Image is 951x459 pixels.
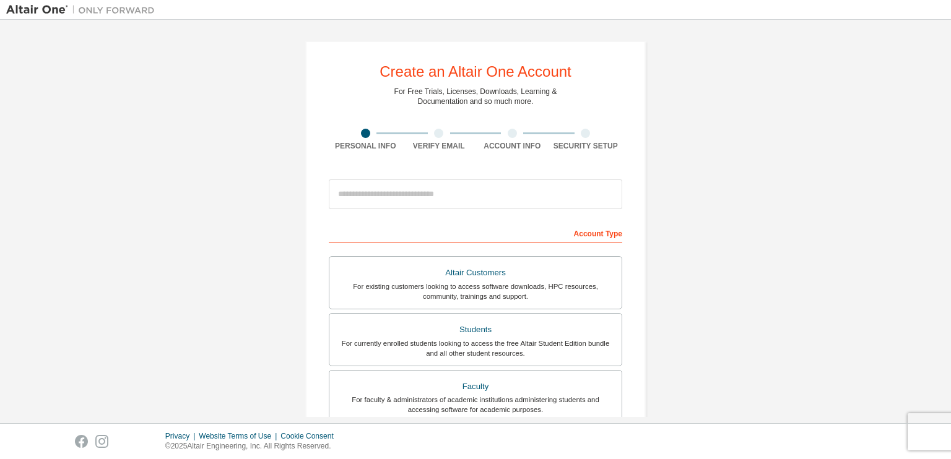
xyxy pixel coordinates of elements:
[337,264,614,281] div: Altair Customers
[337,395,614,414] div: For faculty & administrators of academic institutions administering students and accessing softwa...
[280,431,341,441] div: Cookie Consent
[337,281,614,301] div: For existing customers looking to access software downloads, HPC resources, community, trainings ...
[329,141,402,151] div: Personal Info
[75,435,88,448] img: facebook.svg
[549,141,623,151] div: Security Setup
[329,223,622,242] div: Account Type
[165,441,341,452] p: © 2025 Altair Engineering, Inc. All Rights Reserved.
[6,4,161,16] img: Altair One
[394,87,557,106] div: For Free Trials, Licenses, Downloads, Learning & Documentation and so much more.
[199,431,280,441] div: Website Terms of Use
[380,64,571,79] div: Create an Altair One Account
[165,431,199,441] div: Privacy
[337,378,614,395] div: Faculty
[475,141,549,151] div: Account Info
[337,321,614,338] div: Students
[402,141,476,151] div: Verify Email
[95,435,108,448] img: instagram.svg
[337,338,614,358] div: For currently enrolled students looking to access the free Altair Student Edition bundle and all ...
